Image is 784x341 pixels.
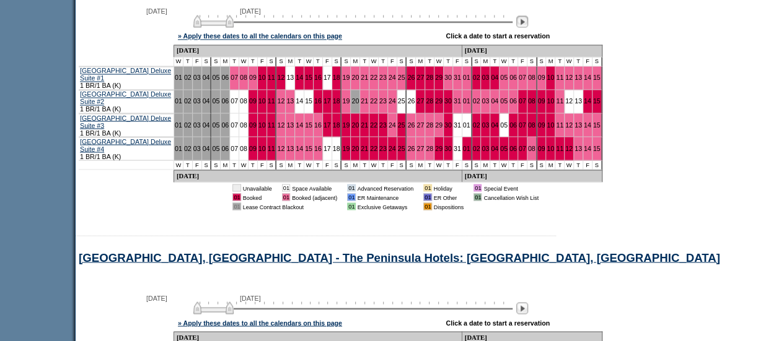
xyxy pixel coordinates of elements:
[324,121,331,128] a: 17
[388,160,397,170] td: F
[212,74,219,81] a: 05
[258,57,267,66] td: F
[416,121,424,128] a: 27
[240,7,261,15] span: [DATE]
[398,144,405,152] a: 25
[528,97,535,105] a: 08
[379,121,387,128] a: 23
[193,160,202,170] td: F
[516,15,528,27] img: Next
[556,97,563,105] a: 11
[575,74,582,81] a: 13
[538,74,545,81] a: 09
[453,57,462,66] td: F
[519,144,526,152] a: 07
[240,121,247,128] a: 08
[462,45,602,57] td: [DATE]
[221,97,229,105] a: 06
[482,144,489,152] a: 03
[314,97,322,105] a: 16
[282,184,290,191] td: 01
[463,74,470,81] a: 01
[426,97,433,105] a: 28
[333,97,340,105] a: 18
[407,160,416,170] td: S
[575,97,582,105] a: 13
[481,57,490,66] td: M
[565,121,573,128] a: 12
[211,57,221,66] td: S
[341,160,351,170] td: S
[389,144,396,152] a: 24
[175,144,182,152] a: 01
[453,160,462,170] td: F
[565,160,574,170] td: W
[500,57,509,66] td: W
[490,57,500,66] td: T
[184,121,192,128] a: 02
[342,74,350,81] a: 19
[324,144,331,152] a: 17
[178,32,342,40] a: » Apply these dates to all the calendars on this page
[193,121,201,128] a: 03
[473,74,480,81] a: 02
[212,97,219,105] a: 05
[277,97,284,105] a: 12
[491,97,498,105] a: 04
[583,160,592,170] td: F
[584,74,591,81] a: 14
[389,121,396,128] a: 24
[370,97,377,105] a: 22
[416,97,424,105] a: 27
[416,144,424,152] a: 27
[538,144,545,152] a: 09
[361,121,368,128] a: 21
[435,74,443,81] a: 29
[193,57,202,66] td: F
[425,57,434,66] td: T
[230,57,239,66] td: T
[446,32,550,40] div: Click a date to start a reservation
[231,74,238,81] a: 07
[184,97,192,105] a: 02
[575,144,582,152] a: 13
[434,160,444,170] td: W
[555,57,565,66] td: T
[286,121,294,128] a: 13
[490,160,500,170] td: T
[240,74,247,81] a: 08
[193,97,201,105] a: 03
[351,160,360,170] td: M
[500,74,508,81] a: 05
[174,160,183,170] td: W
[79,66,174,90] td: 1 BR/1 BA (K)
[361,97,368,105] a: 21
[351,144,359,152] a: 20
[174,57,183,66] td: W
[593,74,601,81] a: 15
[556,121,563,128] a: 11
[360,160,369,170] td: T
[454,97,461,105] a: 31
[454,144,461,152] a: 31
[295,160,304,170] td: T
[555,160,565,170] td: T
[249,97,257,105] a: 09
[500,160,509,170] td: W
[240,144,247,152] a: 08
[592,57,602,66] td: S
[221,160,230,170] td: M
[369,57,379,66] td: W
[230,160,239,170] td: T
[416,74,424,81] a: 27
[407,57,416,66] td: S
[268,121,275,128] a: 11
[202,160,212,170] td: S
[79,90,174,113] td: 1 BR/1 BA (K)
[184,144,192,152] a: 02
[379,144,387,152] a: 23
[565,144,573,152] a: 12
[314,160,323,170] td: T
[232,184,240,191] td: 01
[305,74,312,81] a: 15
